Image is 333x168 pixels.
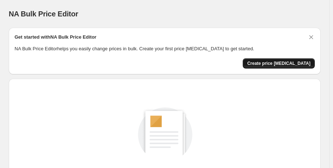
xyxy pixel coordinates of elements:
[243,58,315,69] button: Create price change job
[15,45,315,52] p: NA Bulk Price Editor helps you easily change prices in bulk. Create your first price [MEDICAL_DAT...
[247,60,310,66] span: Create price [MEDICAL_DATA]
[15,34,96,41] h2: Get started with NA Bulk Price Editor
[308,34,315,41] button: Dismiss card
[9,10,78,18] span: NA Bulk Price Editor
